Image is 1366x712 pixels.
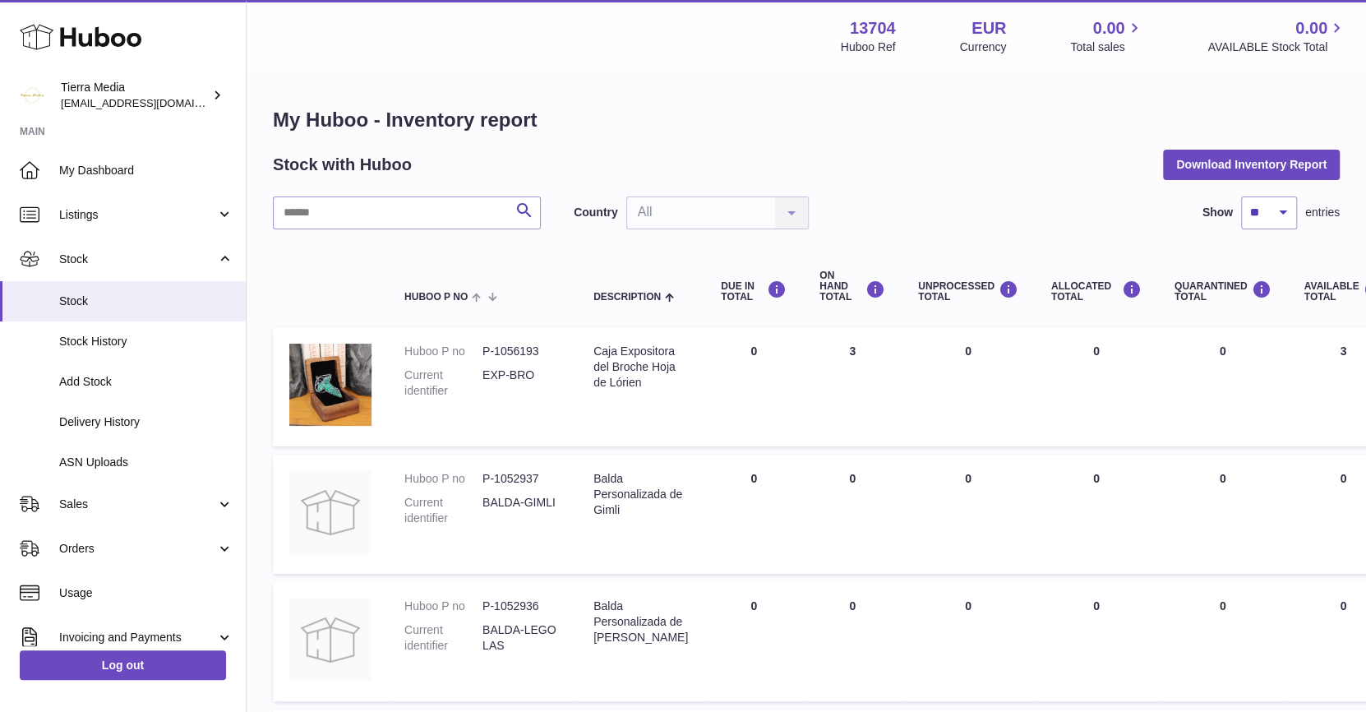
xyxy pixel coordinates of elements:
[1035,455,1158,574] td: 0
[20,83,44,108] img: hola.tierramedia@gmail.com
[1093,17,1125,39] span: 0.00
[59,163,233,178] span: My Dashboard
[273,154,412,176] h2: Stock with Huboo
[404,495,482,526] dt: Current identifier
[482,344,561,359] dd: P-1056193
[1207,17,1346,55] a: 0.00 AVAILABLE Stock Total
[819,270,885,303] div: ON HAND Total
[593,471,688,518] div: Balda Personalizada de Gimli
[1070,39,1143,55] span: Total sales
[1163,150,1340,179] button: Download Inventory Report
[721,280,787,303] div: DUE IN TOTAL
[1174,280,1271,303] div: QUARANTINED Total
[404,622,482,654] dt: Current identifier
[404,599,482,614] dt: Huboo P no
[273,107,1340,133] h1: My Huboo - Inventory report
[593,344,688,391] div: Caja Expositora del Broche Hoja de Lórien
[482,622,561,654] dd: BALDA-LEGOLAS
[704,327,803,446] td: 0
[404,344,482,359] dt: Huboo P no
[1051,280,1142,303] div: ALLOCATED Total
[289,471,371,553] img: product image
[289,344,371,426] img: product image
[1220,472,1226,485] span: 0
[902,582,1035,701] td: 0
[574,205,618,220] label: Country
[59,414,233,430] span: Delivery History
[482,495,561,526] dd: BALDA-GIMLI
[59,585,233,601] span: Usage
[971,17,1006,39] strong: EUR
[704,455,803,574] td: 0
[59,497,216,512] span: Sales
[902,327,1035,446] td: 0
[1202,205,1233,220] label: Show
[59,541,216,557] span: Orders
[1207,39,1346,55] span: AVAILABLE Stock Total
[289,599,371,681] img: product image
[1295,17,1327,39] span: 0.00
[404,471,482,487] dt: Huboo P no
[59,207,216,223] span: Listings
[850,17,896,39] strong: 13704
[1035,327,1158,446] td: 0
[841,39,896,55] div: Huboo Ref
[704,582,803,701] td: 0
[59,630,216,645] span: Invoicing and Payments
[918,280,1018,303] div: UNPROCESSED Total
[61,80,209,111] div: Tierra Media
[1220,599,1226,613] span: 0
[1035,582,1158,701] td: 0
[482,368,561,399] dd: EXP-BRO
[482,471,561,487] dd: P-1052937
[404,368,482,399] dt: Current identifier
[1220,344,1226,358] span: 0
[803,582,902,701] td: 0
[1305,205,1340,220] span: entries
[482,599,561,614] dd: P-1052936
[902,455,1035,574] td: 0
[404,292,468,303] span: Huboo P no
[59,334,233,349] span: Stock History
[803,327,902,446] td: 3
[59,252,216,267] span: Stock
[1070,17,1143,55] a: 0.00 Total sales
[960,39,1007,55] div: Currency
[59,294,233,309] span: Stock
[59,374,233,390] span: Add Stock
[593,292,661,303] span: Description
[59,455,233,470] span: ASN Uploads
[20,650,226,680] a: Log out
[593,599,688,645] div: Balda Personalizada de [PERSON_NAME]
[803,455,902,574] td: 0
[61,96,242,109] span: [EMAIL_ADDRESS][DOMAIN_NAME]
